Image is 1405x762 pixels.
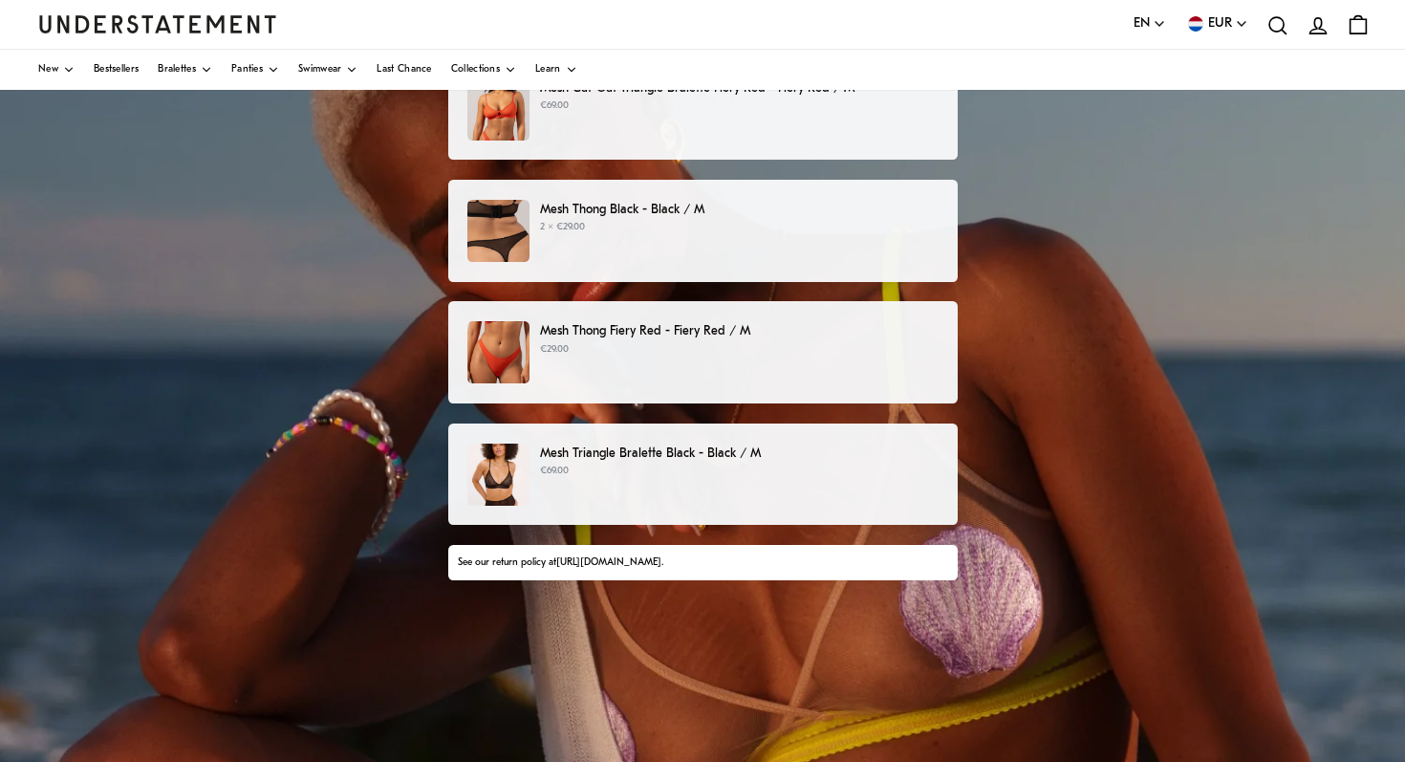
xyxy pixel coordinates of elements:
[467,321,530,383] img: FIRE-STR-004-M-fiery-red_8.jpg
[158,65,196,75] span: Bralettes
[451,65,500,75] span: Collections
[38,15,277,33] a: Understatement Homepage
[540,220,938,235] p: 2 × €29.00
[451,50,516,90] a: Collections
[540,98,938,114] p: €69.00
[231,50,279,90] a: Panties
[540,321,938,341] p: Mesh Thong Fiery Red - Fiery Red / M
[1208,13,1232,34] span: EUR
[377,50,431,90] a: Last Chance
[94,50,139,90] a: Bestsellers
[158,50,212,90] a: Bralettes
[298,50,357,90] a: Swimwear
[540,444,938,464] p: Mesh Triangle Bralette Black - Black / M
[467,78,530,141] img: FIRE-BRA-016-M-fiery-red_2_97df9170-b1a3-444f-8071-1d0ba5191e85.jpg
[1134,13,1150,34] span: EN
[38,50,75,90] a: New
[535,65,561,75] span: Learn
[535,50,577,90] a: Learn
[458,555,947,571] div: See our return policy at .
[540,200,938,220] p: Mesh Thong Black - Black / M
[467,200,530,262] img: mesh-thong-black-1.jpg
[377,65,431,75] span: Last Chance
[94,65,139,75] span: Bestsellers
[467,444,530,506] img: 17_808531d1-b7fc-4449-bb0d-7f44d7a5116d.jpg
[38,65,58,75] span: New
[1134,13,1166,34] button: EN
[298,65,341,75] span: Swimwear
[540,464,938,479] p: €69.00
[231,65,263,75] span: Panties
[1185,13,1248,34] button: EUR
[556,557,661,568] a: [URL][DOMAIN_NAME]
[540,342,938,358] p: €29.00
